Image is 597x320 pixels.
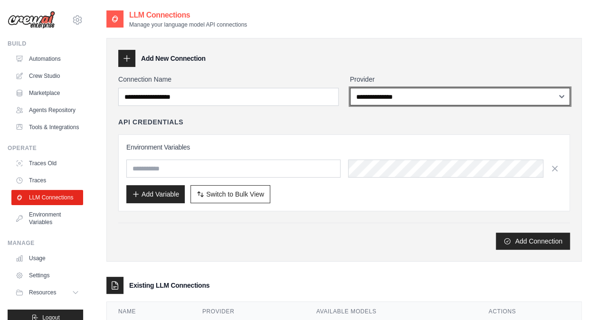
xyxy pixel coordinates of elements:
[350,75,570,84] label: Provider
[496,233,570,250] button: Add Connection
[8,11,55,29] img: Logo
[129,21,247,28] p: Manage your language model API connections
[118,75,339,84] label: Connection Name
[8,40,83,47] div: Build
[129,9,247,21] h2: LLM Connections
[29,289,56,296] span: Resources
[126,185,185,203] button: Add Variable
[11,103,83,118] a: Agents Repository
[11,173,83,188] a: Traces
[11,207,83,230] a: Environment Variables
[11,68,83,84] a: Crew Studio
[11,285,83,300] button: Resources
[126,142,562,152] h3: Environment Variables
[11,268,83,283] a: Settings
[11,251,83,266] a: Usage
[190,185,270,203] button: Switch to Bulk View
[8,239,83,247] div: Manage
[206,189,264,199] span: Switch to Bulk View
[118,117,183,127] h4: API Credentials
[11,51,83,66] a: Automations
[11,85,83,101] a: Marketplace
[129,281,209,290] h3: Existing LLM Connections
[141,54,206,63] h3: Add New Connection
[8,144,83,152] div: Operate
[11,120,83,135] a: Tools & Integrations
[11,190,83,205] a: LLM Connections
[11,156,83,171] a: Traces Old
